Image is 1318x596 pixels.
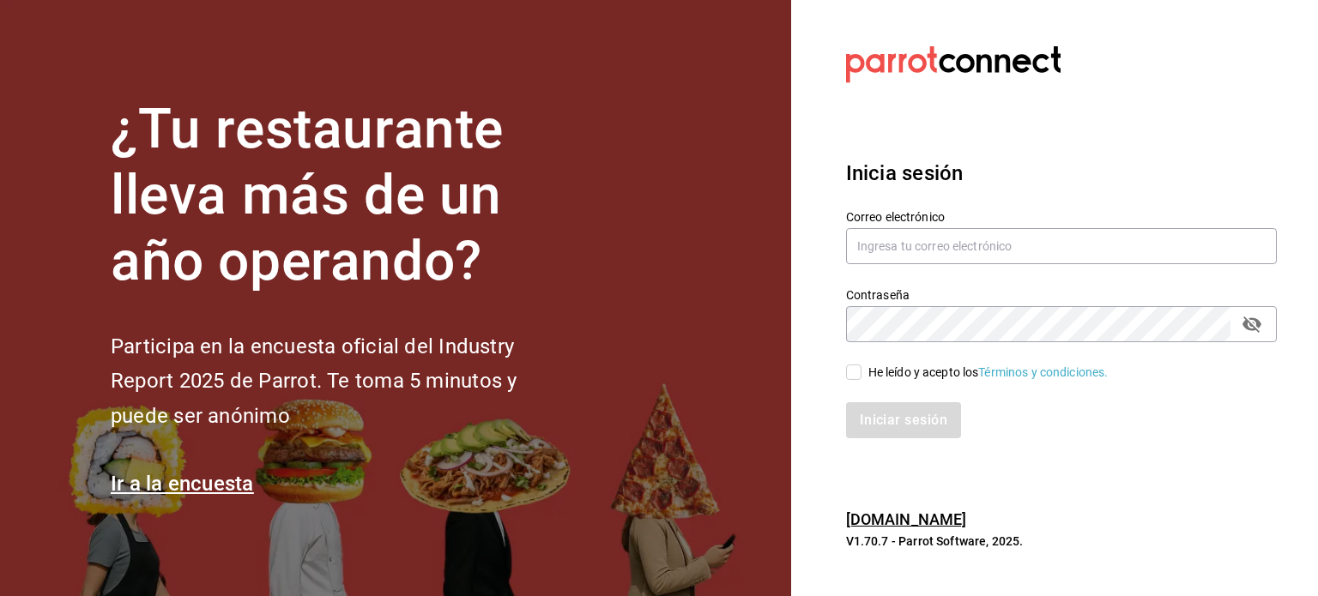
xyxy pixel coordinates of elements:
[111,329,574,434] h2: Participa en la encuesta oficial del Industry Report 2025 de Parrot. Te toma 5 minutos y puede se...
[846,510,967,528] a: [DOMAIN_NAME]
[111,472,254,496] a: Ir a la encuesta
[846,211,1277,223] label: Correo electrónico
[846,533,1277,550] p: V1.70.7 - Parrot Software, 2025.
[846,158,1277,189] h3: Inicia sesión
[846,228,1277,264] input: Ingresa tu correo electrónico
[868,364,1109,382] div: He leído y acepto los
[846,289,1277,301] label: Contraseña
[978,365,1108,379] a: Términos y condiciones.
[1237,310,1267,339] button: passwordField
[111,97,574,294] h1: ¿Tu restaurante lleva más de un año operando?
